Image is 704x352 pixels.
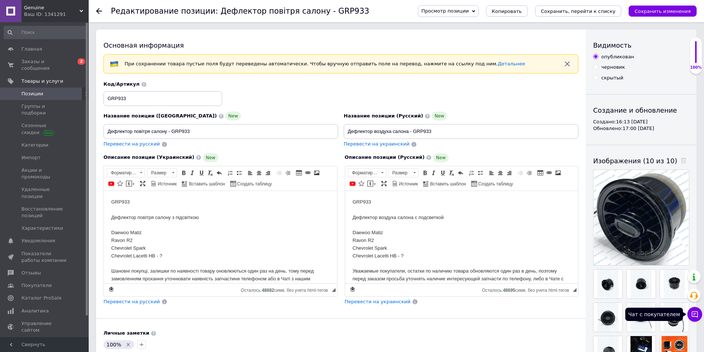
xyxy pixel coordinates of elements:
[505,169,513,177] a: По правому краю
[103,141,160,147] span: Перевести на русский
[21,237,55,244] span: Уведомления
[344,141,409,147] span: Перевести на украинский
[332,288,336,292] span: Перетащите для изменения размера
[125,342,131,348] svg: Удалить метку
[486,6,528,17] button: Копировать
[348,169,379,177] span: Форматирование
[147,169,170,177] span: Размер
[433,153,449,162] span: New
[24,11,89,18] div: Ваш ID: 1341291
[116,180,124,188] a: Вставить иконку
[430,169,438,177] a: Курсив (Ctrl+I)
[21,142,48,148] span: Категории
[188,169,197,177] a: Курсив (Ctrl+I)
[391,180,419,188] a: Источник
[21,308,49,314] span: Аналитика
[348,285,357,293] a: Сделать резервную копию сейчас
[535,6,622,17] button: Сохранить, перейти к списку
[262,288,274,293] span: 48682
[21,186,68,199] span: Удаленные позиции
[226,169,234,177] a: Вставить / удалить нумерованный список
[345,154,425,160] span: Описание позиции (Русский)
[541,8,616,14] i: Сохранить, перейти к списку
[188,181,225,187] span: Вставить шаблон
[225,112,241,120] span: New
[21,78,63,85] span: Товары и услуги
[482,286,573,293] div: Подсчет символов
[516,169,524,177] a: Уменьшить отступ
[21,270,41,276] span: Отзывы
[275,169,283,177] a: Уменьшить отступ
[593,41,689,50] div: Видимость
[687,307,702,322] button: Чат с покупателем
[456,169,465,177] a: Отменить (Ctrl+Z)
[593,156,689,165] div: Изображения (10 из 10)
[110,59,119,68] img: :flag-ua:
[601,54,634,60] div: опубликован
[111,7,369,16] h1: Редактирование позиции: Дефлектор повітря салону - GRP933
[345,299,411,304] span: Перевести на украинский
[21,46,42,52] span: Главная
[388,168,418,177] a: Размер
[421,169,429,177] a: Полужирный (Ctrl+B)
[106,342,121,348] span: 100%
[21,90,43,97] span: Позиции
[348,180,357,188] a: Добавить видео с YouTube
[21,250,68,264] span: Показатели работы компании
[398,181,418,187] span: Источник
[593,119,689,125] div: Создано: 16:13 [DATE]
[181,180,226,188] a: Вставить шаблон
[554,169,562,177] a: Изображение
[21,320,68,334] span: Управление сайтом
[103,124,338,139] input: Например, H&M женское платье зеленое 38 размер вечернее макси с блестками
[21,167,68,180] span: Акции и промокоды
[103,41,578,50] div: Основная информация
[104,191,337,283] iframe: Визуальный текстовый редактор, 8E82306D-D450-48E0-8252-5C8D96778031
[236,181,272,187] span: Создать таблицу
[7,7,226,222] body: Визуальный текстовый редактор, DFB95A37-364A-43A5-97F9-D412306FAEED
[103,113,217,119] span: Название позиции ([GEOGRAPHIC_DATA])
[21,225,63,232] span: Характеристики
[21,206,68,219] span: Восстановление позиций
[467,169,476,177] a: Вставить / удалить нумерованный список
[503,288,515,293] span: 48695
[545,169,553,177] a: Вставить/Редактировать ссылку (Ctrl+L)
[215,169,223,177] a: Отменить (Ctrl+Z)
[103,299,160,304] span: Перевести на русский
[7,7,226,222] body: Визуальный текстовый редактор, 8E82306D-D450-48E0-8252-5C8D96778031
[107,169,137,177] span: Форматирование
[206,169,214,177] a: Убрать форматирование
[344,113,423,119] span: Название позиции (Русский)
[125,180,136,188] a: Вставить сообщение
[345,191,578,283] iframe: Визуальный текстовый редактор, DFB95A37-364A-43A5-97F9-D412306FAEED
[470,180,514,188] a: Создать таблицу
[366,180,377,188] a: Вставить сообщение
[492,8,522,14] span: Копировать
[344,124,578,139] input: Например, H&M женское платье зеленое 38 размер вечернее макси с блестками
[313,169,321,177] a: Изображение
[284,169,292,177] a: Увеличить отступ
[24,4,79,11] span: Genuine
[304,169,312,177] a: Вставить/Редактировать ссылку (Ctrl+L)
[21,154,41,161] span: Импорт
[536,169,544,177] a: Таблица
[21,282,52,289] span: Покупатели
[107,168,145,177] a: Форматирование
[629,6,697,17] button: Сохранить изменения
[487,169,496,177] a: По левому краю
[601,75,623,81] div: скрытый
[295,169,303,177] a: Таблица
[477,181,513,187] span: Создать таблицу
[625,308,683,321] div: Чат с покупателем
[429,181,466,187] span: Вставить шаблон
[525,169,533,177] a: Увеличить отступ
[107,180,115,188] a: Добавить видео с YouTube
[4,26,87,39] input: Поиск
[593,106,689,115] div: Создание и обновление
[107,285,115,293] a: Сделать резервную копию сейчас
[180,169,188,177] a: Полужирный (Ctrl+B)
[125,61,525,66] span: При сохранении товара пустые поля будут переведены автоматически. Чтобы вручную отправить поле на...
[573,288,577,292] span: Перетащите для изменения размера
[389,169,411,177] span: Размер
[21,122,68,136] span: Сезонные скидки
